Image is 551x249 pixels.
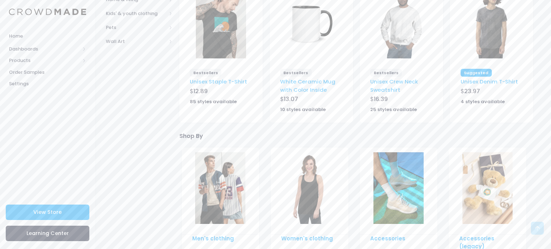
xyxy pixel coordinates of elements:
[192,235,234,242] a: Men's clothing
[9,33,86,40] span: Home
[6,226,89,241] a: Learning Center
[280,95,342,105] div: $
[281,235,333,242] a: Women's clothing
[193,87,208,95] span: 12.89
[280,69,312,77] span: Bestsellers
[370,106,417,113] strong: 25 styles available
[9,80,86,87] span: Settings
[9,46,80,53] span: Dashboards
[27,230,69,237] span: Learning Center
[190,69,221,77] span: Bestsellers
[6,205,89,220] a: View Store
[284,95,298,103] span: 13.07
[179,128,533,140] div: Shop By
[106,10,166,17] span: Kids' & youth clothing
[9,57,80,64] span: Products
[461,78,518,85] a: Unisex Denim T-Shirt
[9,69,86,76] span: Order Samples
[190,87,252,97] div: $
[280,106,326,113] strong: 10 styles available
[370,69,402,77] span: Bestsellers
[461,87,523,97] div: $
[33,209,62,216] span: View Store
[461,98,505,105] strong: 4 styles available
[190,98,237,105] strong: 85 styles available
[370,78,418,93] a: Unisex Crew Neck Sweatshirt
[374,95,388,103] span: 16.39
[280,78,335,93] a: White Ceramic Mug with Color Inside
[370,235,405,242] a: Accessories
[464,87,480,95] span: 23.97
[370,95,432,105] div: $
[9,9,86,15] img: Logo
[106,24,166,31] span: Pets
[461,69,492,77] span: Suggested
[106,38,166,45] span: Wall Art
[190,78,247,85] a: Unisex Staple T-Shirt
